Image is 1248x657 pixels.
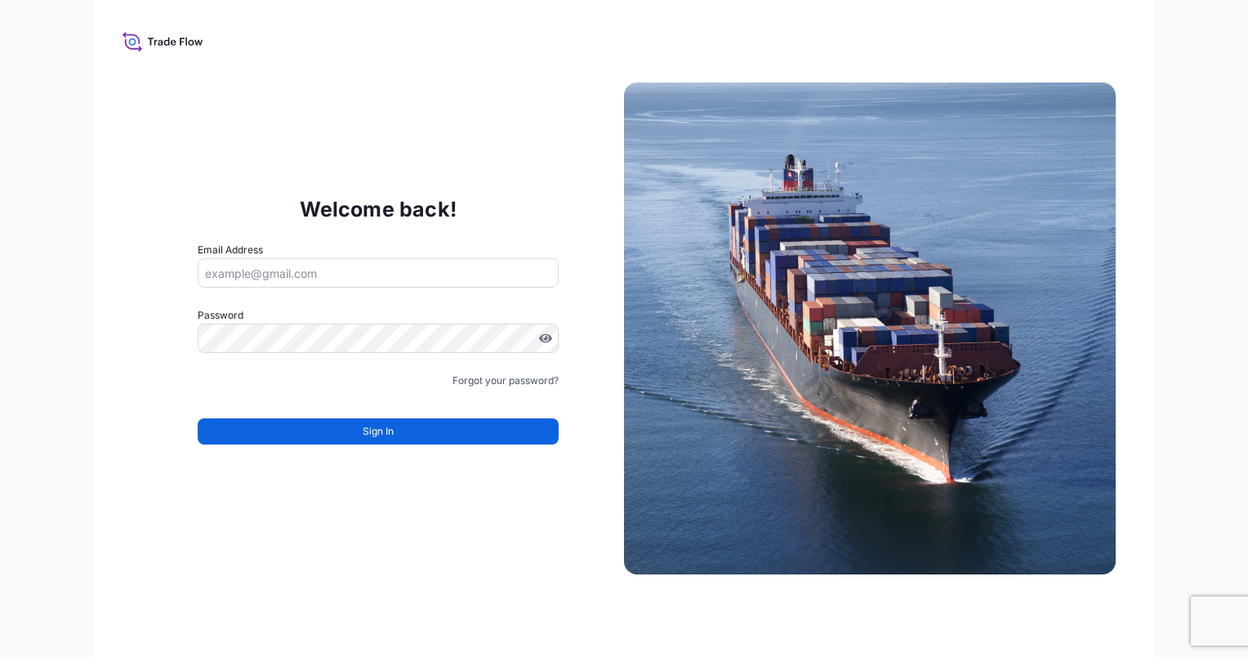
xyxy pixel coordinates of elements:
[624,83,1116,574] img: Ship illustration
[300,196,457,222] p: Welcome back!
[539,332,552,345] button: Show password
[198,258,559,288] input: example@gmail.com
[198,242,263,258] label: Email Address
[198,418,559,445] button: Sign In
[452,373,559,389] a: Forgot your password?
[198,307,559,324] label: Password
[363,423,394,440] span: Sign In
